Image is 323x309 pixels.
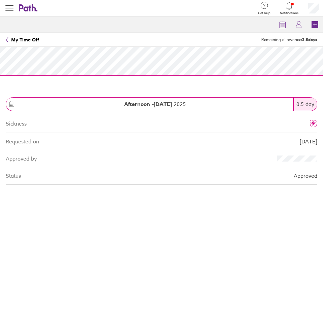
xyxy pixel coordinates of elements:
div: Status [6,173,21,179]
strong: [DATE] [154,101,172,107]
span: Get help [258,11,270,15]
strong: 2.5 days [302,37,317,42]
span: Remaining allowance: [261,37,317,42]
div: 0.5 day [293,98,317,111]
span: Notifications [280,11,299,15]
div: Approved by [6,156,37,162]
a: My Time Off [6,37,39,42]
strong: Afternoon - [124,101,154,107]
a: Notifications [280,1,299,15]
div: [DATE] [300,138,317,144]
div: Sickness [6,119,27,127]
span: 2025 [124,101,186,107]
div: Approved [294,173,317,179]
div: Requested on [6,138,39,144]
